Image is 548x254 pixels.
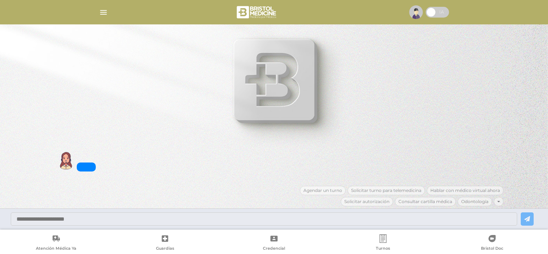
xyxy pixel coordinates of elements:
[409,5,423,19] img: profile-placeholder.svg
[1,234,110,253] a: Atención Médica Ya
[57,152,75,170] img: Cober IA
[481,246,503,252] span: Bristol Doc
[376,246,390,252] span: Turnos
[329,234,438,253] a: Turnos
[236,4,278,21] img: bristol-medicine-blanco.png
[438,234,547,253] a: Bristol Doc
[36,246,76,252] span: Atención Médica Ya
[99,8,108,17] img: Cober_menu-lines-white.svg
[263,246,285,252] span: Credencial
[156,246,174,252] span: Guardias
[110,234,219,253] a: Guardias
[219,234,329,253] a: Credencial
